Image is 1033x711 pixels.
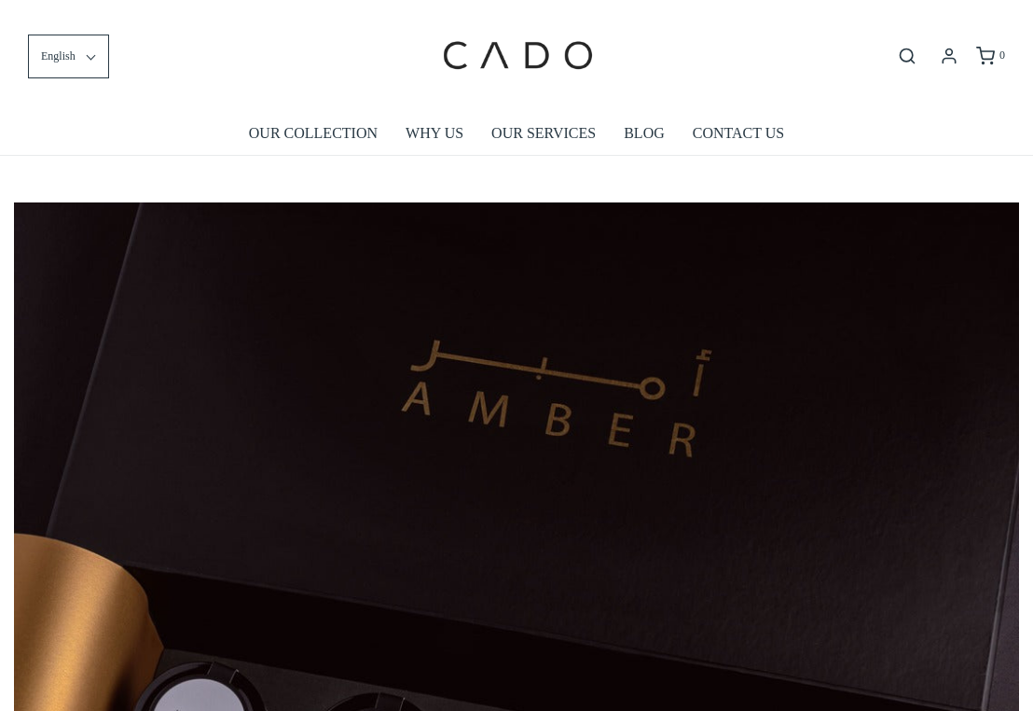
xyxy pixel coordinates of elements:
a: WHY US [406,112,463,155]
button: English [28,35,109,78]
span: English [41,48,76,65]
img: cadogifting [437,14,596,98]
a: CONTACT US [693,112,784,155]
a: OUR SERVICES [491,112,596,155]
a: BLOG [624,112,665,155]
button: Open search bar [890,46,924,66]
a: OUR COLLECTION [249,112,378,155]
span: 0 [999,49,1005,62]
a: 0 [974,47,1005,65]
